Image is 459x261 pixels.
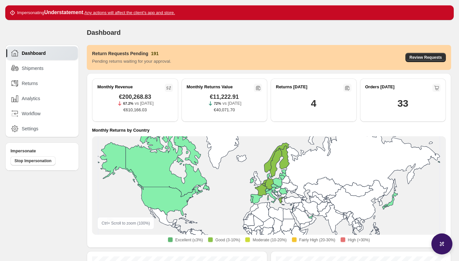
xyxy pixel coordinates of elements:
h2: Orders [DATE] [365,84,395,90]
p: vs [DATE] [135,100,154,107]
p: Impersonating . [17,9,175,16]
span: Review Requests [409,55,442,60]
h1: 4 [311,97,316,110]
span: €11,222.91 [210,94,239,100]
h4: Impersonate [11,148,74,154]
span: 67.2% [123,101,133,105]
span: High (>30%) [348,237,370,243]
button: Stop Impersonation [11,156,56,165]
div: Ctrl + Scroll to zoom ( 100 %) [97,217,154,229]
p: Pending returns waiting for your approval. [92,58,171,65]
p: vs [DATE] [222,100,241,107]
span: €200,268.83 [119,94,151,100]
h2: Monthly Returns Value [187,84,233,90]
span: Dashboard [22,50,46,56]
h3: Return Requests Pending [92,50,148,57]
h3: 191 [151,50,158,57]
span: Good (3-10%) [215,237,240,243]
span: Returns [22,80,38,87]
h4: Monthly Returns by Country [92,127,150,134]
span: Stop Impersonation [14,158,52,163]
span: €610,166.03 [123,107,147,113]
span: Workflow [22,110,40,117]
button: Review Requests [405,53,446,62]
span: €40,071.70 [214,107,235,113]
span: Dashboard [87,29,121,36]
span: Moderate (10-20%) [253,237,286,243]
span: Fairly High (20-30%) [299,237,335,243]
span: 72% [214,101,221,105]
span: Analytics [22,95,40,102]
span: Excellent (≤3%) [175,237,203,243]
h2: Monthly Revenue [97,84,133,90]
span: Shipments [22,65,43,72]
span: Settings [22,125,38,132]
strong: Understatement [44,10,83,15]
h2: Returns [DATE] [276,84,307,90]
h1: 33 [398,97,408,110]
u: Any actions will affect the client's app and store. [85,10,175,15]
